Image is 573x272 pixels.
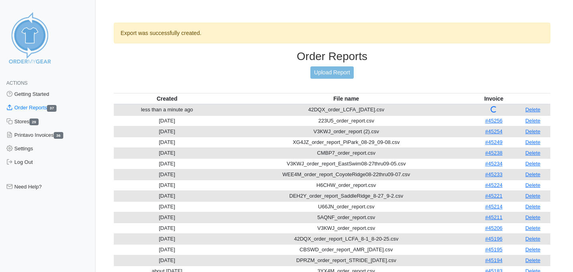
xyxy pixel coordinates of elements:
[220,115,472,126] td: 223U5_order_report.csv
[114,244,220,255] td: [DATE]
[114,23,550,43] div: Export was successfully created.
[114,50,550,63] h3: Order Reports
[485,182,502,188] a: #45224
[485,214,502,220] a: #45211
[525,182,540,188] a: Delete
[220,158,472,169] td: V3KWJ_order_report_EastSwim08-27thru09-05.csv
[220,93,472,104] th: File name
[220,104,472,116] td: 42DQX_order_LCFA_[DATE].csv
[525,118,540,124] a: Delete
[220,233,472,244] td: 42DQX_order_report_LCFA_8-1_8-20-25.csv
[6,80,27,86] span: Actions
[114,180,220,190] td: [DATE]
[485,161,502,167] a: #45234
[220,190,472,201] td: DEH2Y_order_report_SaddleRidge_8-27_9-2.csv
[220,148,472,158] td: CMBP7_order_report.csv
[114,158,220,169] td: [DATE]
[525,193,540,199] a: Delete
[525,139,540,145] a: Delete
[220,169,472,180] td: WEE4M_order_report_CoyoteRidge08-22thru09-07.csv
[47,105,57,112] span: 37
[114,233,220,244] td: [DATE]
[29,119,39,125] span: 29
[485,247,502,253] a: #45195
[472,93,515,104] th: Invoice
[220,244,472,255] td: CBSWD_order_report_AMR_[DATE].csv
[485,193,502,199] a: #45221
[525,107,540,113] a: Delete
[525,247,540,253] a: Delete
[525,236,540,242] a: Delete
[114,255,220,266] td: [DATE]
[220,201,472,212] td: U66JN_order_report.csv
[114,201,220,212] td: [DATE]
[114,93,220,104] th: Created
[525,161,540,167] a: Delete
[114,137,220,148] td: [DATE]
[114,169,220,180] td: [DATE]
[525,214,540,220] a: Delete
[485,257,502,263] a: #45194
[485,139,502,145] a: #45249
[54,132,63,139] span: 36
[485,171,502,177] a: #45233
[220,180,472,190] td: H6CHW_order_report.csv
[485,204,502,210] a: #45214
[525,128,540,134] a: Delete
[220,137,472,148] td: XG4JZ_order_report_PiPark_08-29_09-08.csv
[114,148,220,158] td: [DATE]
[220,126,472,137] td: V3KWJ_order_report (2).csv
[525,204,540,210] a: Delete
[114,115,220,126] td: [DATE]
[220,223,472,233] td: V3KWJ_order_report.csv
[114,223,220,233] td: [DATE]
[485,150,502,156] a: #45238
[485,236,502,242] a: #45196
[220,255,472,266] td: DPRZM_order_report_STRIDE_[DATE].csv
[485,128,502,134] a: #45254
[114,212,220,223] td: [DATE]
[220,212,472,223] td: 5AQNF_order_report.csv
[525,225,540,231] a: Delete
[525,171,540,177] a: Delete
[114,126,220,137] td: [DATE]
[485,225,502,231] a: #45206
[114,104,220,116] td: less than a minute ago
[525,257,540,263] a: Delete
[525,150,540,156] a: Delete
[310,66,353,79] a: Upload Report
[485,118,502,124] a: #45256
[114,190,220,201] td: [DATE]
